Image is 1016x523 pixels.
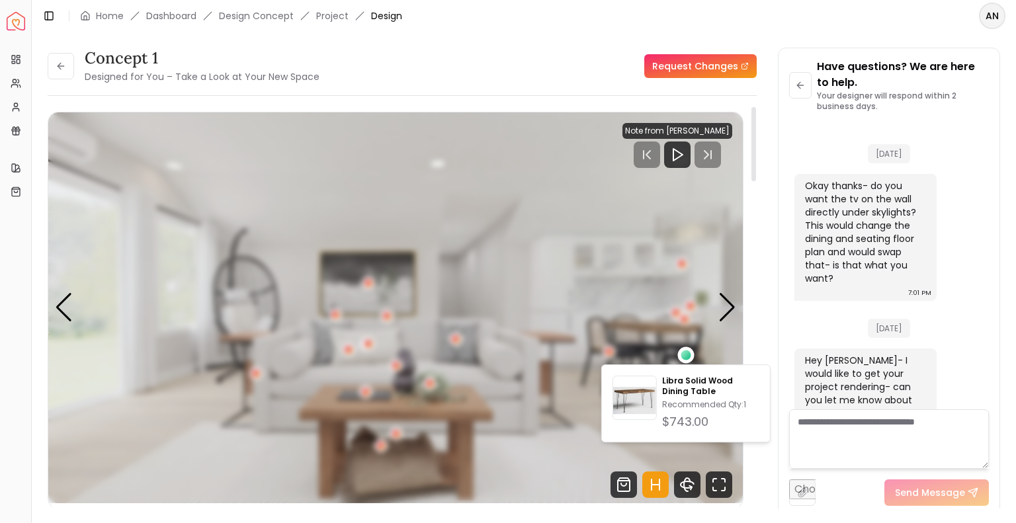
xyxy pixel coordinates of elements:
[674,471,700,498] svg: 360 View
[662,399,759,410] p: Recommended Qty: 1
[48,112,743,503] div: 1 / 6
[48,112,743,503] img: Design Render 1
[146,9,196,22] a: Dashboard
[980,4,1004,28] span: AN
[622,123,732,139] div: Note from [PERSON_NAME]
[642,471,669,498] svg: Hotspots Toggle
[817,91,989,112] p: Your designer will respond within 2 business days.
[7,12,25,30] img: Spacejoy Logo
[96,9,124,22] a: Home
[644,54,757,78] a: Request Changes
[817,59,989,91] p: Have questions? We are here to help.
[868,319,910,338] span: [DATE]
[80,9,402,22] nav: breadcrumb
[805,354,923,446] div: Hey [PERSON_NAME]- I would like to get your project rendering- can you let me know about the layo...
[718,293,736,322] div: Next slide
[7,12,25,30] a: Spacejoy
[48,112,743,503] div: Carousel
[613,376,759,431] a: Libra Solid Wood Dining TableLibra Solid Wood Dining TableRecommended Qty:1$743.00
[55,293,73,322] div: Previous slide
[611,471,637,498] svg: Shop Products from this design
[371,9,402,22] span: Design
[669,147,685,163] svg: Play
[613,379,656,422] img: Libra Solid Wood Dining Table
[908,286,931,300] div: 7:01 PM
[316,9,349,22] a: Project
[662,376,759,397] p: Libra Solid Wood Dining Table
[868,144,910,163] span: [DATE]
[979,3,1005,29] button: AN
[662,413,759,431] div: $743.00
[706,471,732,498] svg: Fullscreen
[85,48,319,69] h3: concept 1
[805,179,923,285] div: Okay thanks- do you want the tv on the wall directly under skylights? This would change the dinin...
[85,70,319,83] small: Designed for You – Take a Look at Your New Space
[219,9,294,22] li: Design Concept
